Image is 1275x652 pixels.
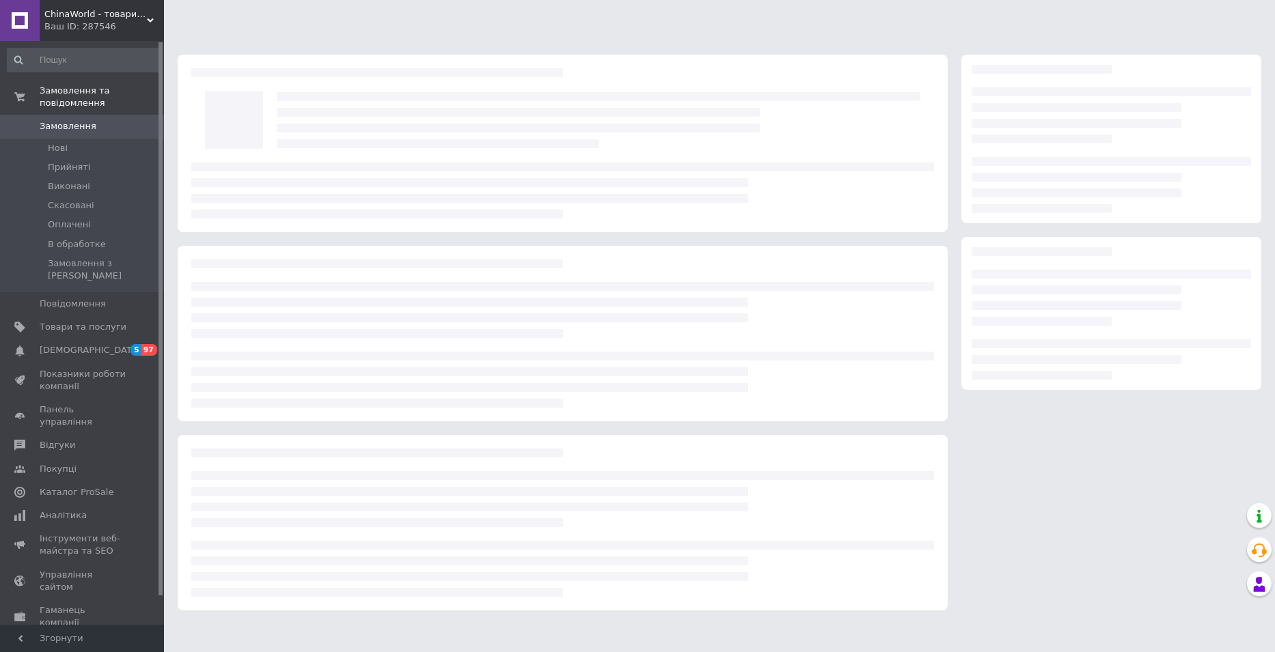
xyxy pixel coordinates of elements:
input: Пошук [7,48,161,72]
span: Нові [48,142,68,154]
span: Панель управління [40,403,126,428]
span: Інструменти веб-майстра та SEO [40,533,126,557]
span: Показники роботи компанії [40,368,126,393]
span: Скасовані [48,199,94,212]
span: Виконані [48,180,90,193]
span: Замовлення та повідомлення [40,85,164,109]
span: Покупці [40,463,77,475]
span: 5 [131,344,141,356]
span: Замовлення [40,120,96,132]
span: Аналітика [40,509,87,522]
span: В обработке [48,238,106,251]
span: Гаманець компанії [40,604,126,629]
span: 97 [141,344,157,356]
span: Відгуки [40,439,75,451]
div: Ваш ID: 287546 [44,20,164,33]
span: Товари та послуги [40,321,126,333]
span: ChinaWorld - товари високої якості! [44,8,147,20]
span: Каталог ProSale [40,486,113,498]
span: Оплачені [48,218,91,231]
span: Прийняті [48,161,90,173]
span: Замовлення з [PERSON_NAME] [48,257,160,282]
span: Повідомлення [40,298,106,310]
span: Управління сайтом [40,569,126,593]
span: [DEMOGRAPHIC_DATA] [40,344,141,356]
